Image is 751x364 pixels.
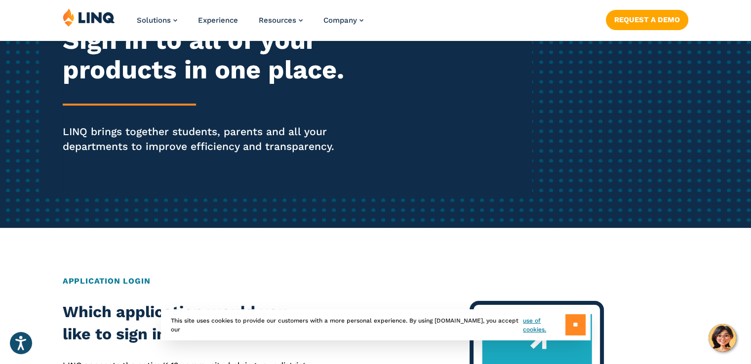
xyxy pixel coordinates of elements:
span: Solutions [137,16,171,25]
a: Experience [198,16,238,25]
a: Request a Demo [606,10,688,30]
nav: Primary Navigation [137,8,363,40]
p: LINQ brings together students, parents and all your departments to improve efficiency and transpa... [63,124,352,154]
a: Solutions [137,16,177,25]
button: Hello, have a question? Let’s chat. [709,324,736,352]
a: Company [323,16,363,25]
a: Resources [259,16,303,25]
nav: Button Navigation [606,8,688,30]
div: This site uses cookies to provide our customers with a more personal experience. By using [DOMAIN... [161,309,591,340]
h2: Which application would you like to sign in to? [63,301,313,346]
a: use of cookies. [523,316,565,334]
h2: Application Login [63,275,688,287]
span: Company [323,16,357,25]
img: LINQ | K‑12 Software [63,8,115,27]
h2: Sign in to all of your products in one place. [63,26,352,85]
span: Resources [259,16,296,25]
